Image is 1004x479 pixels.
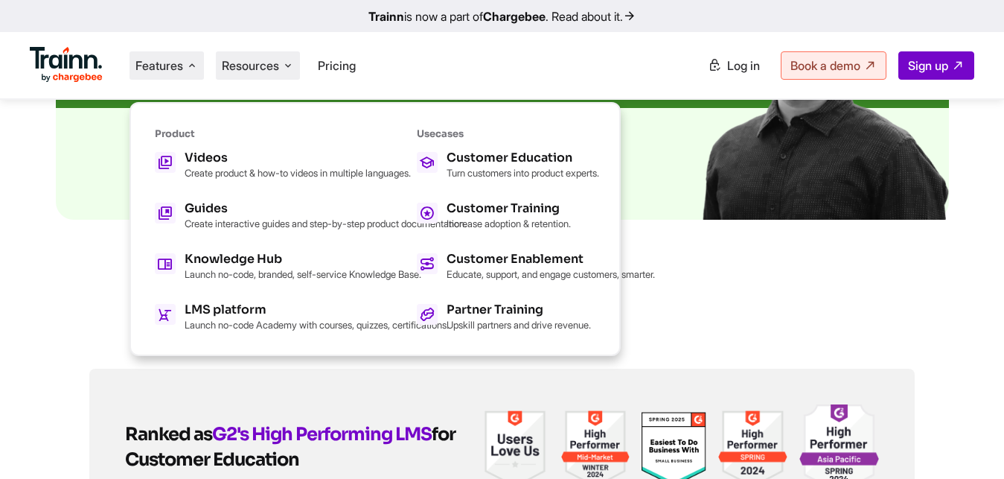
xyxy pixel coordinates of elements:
a: Book a demo [781,51,886,80]
h6: Usecases [417,127,625,140]
span: Book a demo [790,58,860,73]
span: Sign up [908,58,948,73]
a: Guides Create interactive guides and step-by-step product documentation. [155,203,363,229]
b: Trainn [368,9,404,24]
p: Launch no-code Academy with courses, quizzes, certifications. [185,319,363,331]
h5: Guides [185,203,363,215]
a: G2's High Performing LMS [212,423,432,445]
p: Launch no-code, branded, self-service Knowledge Base. [185,268,363,280]
a: Partner Training Upskill partners and drive revenue. [417,304,625,331]
span: Features [135,57,183,74]
p: Turn customers into product experts. [447,167,599,179]
a: LMS platform Launch no-code Academy with courses, quizzes, certifications. [155,304,363,331]
h5: Videos [185,152,363,164]
b: Chargebee [483,9,546,24]
span: Log in [727,58,760,73]
h6: Product [155,127,363,140]
a: Log in [699,52,769,79]
a: Pricing [318,58,356,73]
a: Videos Create product & how-to videos in multiple languages. [155,152,363,179]
a: Customer Education Turn customers into product experts. [417,152,625,179]
iframe: Chat Widget [930,407,1004,479]
h5: Customer Enablement [447,253,625,265]
p: Increase adoption & retention. [447,218,571,229]
span: Resources [222,57,279,74]
h5: Customer Training [447,203,571,215]
img: Trainn Logo [30,47,103,83]
a: Knowledge Hub Launch no-code, branded, self-service Knowledge Base. [155,253,363,280]
h5: Customer Education [447,152,599,164]
p: Create interactive guides and step-by-step product documentation. [185,218,363,229]
h5: Partner Training [447,304,591,316]
a: Customer Enablement Educate, support, and engage customers, smarter. [417,253,625,280]
h5: LMS platform [185,304,363,316]
p: Create product & how-to videos in multiple languages. [185,167,363,179]
p: Upskill partners and drive revenue. [447,319,591,331]
h2: Ranked as for Customer Education [125,422,481,472]
a: Customer Training Increase adoption & retention. [417,203,625,229]
h5: Knowledge Hub [185,253,363,265]
p: Educate, support, and engage customers, smarter. [447,268,625,280]
a: Sign up [898,51,974,80]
